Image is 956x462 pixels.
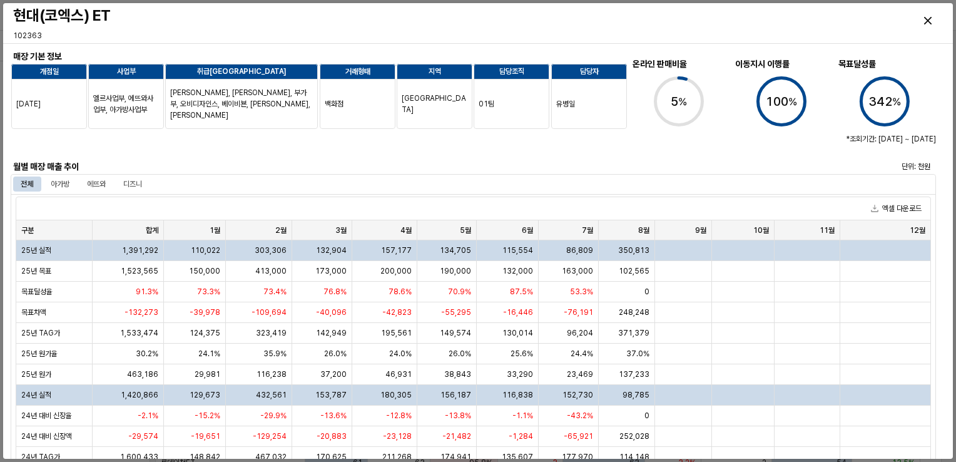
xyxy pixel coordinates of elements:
[51,177,69,192] div: 아가방
[255,452,287,462] span: 467,032
[380,266,412,276] span: 200,000
[122,245,158,255] span: 1,391,292
[257,369,287,379] span: 116,238
[440,328,471,338] span: 149,574
[766,94,797,109] text: 100
[448,287,471,297] span: 70.9%
[567,411,593,421] span: -43.2%
[678,95,687,107] tspan: %
[21,307,46,317] span: 목표차액
[316,328,347,338] span: 142,949
[191,245,220,255] span: 110,022
[704,133,936,145] p: *조회기간: [DATE] ~ [DATE]
[255,266,287,276] span: 413,000
[562,390,593,400] span: 152,730
[121,266,158,276] span: 1,523,565
[13,51,548,62] h6: 매장 기본 정보
[21,349,58,359] span: 25년 원가율
[695,225,706,235] span: 9월
[195,411,220,421] span: -15.2%
[786,161,930,172] p: 단위: 천원
[838,76,931,126] div: Progress circle
[335,225,347,235] span: 3월
[567,328,593,338] span: 96,204
[820,225,835,235] span: 11월
[566,245,593,255] span: 86,809
[116,177,150,192] div: 디즈니
[619,307,649,317] span: 248,248
[190,328,220,338] span: 124,375
[13,177,41,192] div: 전체
[191,431,220,441] span: -19,651
[316,245,347,255] span: 132,904
[263,349,287,359] span: 35.9%
[567,369,593,379] span: 23,469
[644,287,649,297] span: 0
[316,452,347,462] span: 170,625
[442,431,471,441] span: -21,482
[189,266,220,276] span: 150,000
[79,177,113,192] div: 에뜨와
[121,390,158,400] span: 1,420,866
[502,328,533,338] span: 130,014
[21,287,53,297] span: 목표달성율
[633,58,725,69] h6: 온라인 판매비율
[502,390,533,400] span: 116,838
[564,307,593,317] span: -76,191
[315,266,347,276] span: 173,000
[633,76,725,126] div: Progress circle
[638,225,649,235] span: 8월
[21,369,51,379] span: 25년 원가
[21,390,51,400] span: 24년 실적
[499,67,524,76] strong: 담당조직
[120,452,158,462] span: 1,600,433
[619,266,649,276] span: 102,565
[440,266,471,276] span: 190,000
[389,349,412,359] span: 24.0%
[43,177,77,192] div: 아가방
[910,225,925,235] span: 12월
[315,390,347,400] span: 153,787
[320,411,347,421] span: -13.6%
[562,266,593,276] span: 163,000
[87,177,106,192] div: 에뜨와
[382,307,412,317] span: -42,823
[383,431,412,441] span: -23,128
[510,287,533,297] span: 87.5%
[21,328,60,338] span: 25년 TAG가
[580,67,599,76] strong: 담당자
[146,225,158,235] span: 합계
[389,287,412,297] span: 78.6%
[198,349,220,359] span: 24.1%
[138,411,158,421] span: -2.1%
[13,161,240,172] h6: 월별 매장 매출 추이
[125,307,158,317] span: -132,273
[120,328,158,338] span: 1,533,474
[503,307,533,317] span: -16,446
[323,287,347,297] span: 76.8%
[735,76,828,126] div: Progress circle
[381,245,412,255] span: 157,177
[444,369,471,379] span: 38,843
[21,452,60,462] span: 24년 TAG가
[197,67,286,76] strong: 취급[GEOGRAPHIC_DATA]
[866,201,927,216] button: 엑셀 다운로드
[502,266,533,276] span: 132,000
[429,67,441,76] strong: 지역
[13,7,708,24] h3: 현대(코엑스) ET
[618,245,649,255] span: 350,813
[21,411,72,421] span: 24년 대비 신장율
[128,431,158,441] span: -29,574
[21,431,72,441] span: 24년 대비 신장액
[440,452,471,462] span: 174,941
[380,390,412,400] span: 180,305
[317,431,347,441] span: -20,883
[263,287,287,297] span: 73.4%
[502,245,533,255] span: 115,554
[93,93,159,115] p: 엘르사업부, 에뜨와사업부, 아가방사업부
[252,307,287,317] span: -109,694
[381,328,412,338] span: 195,561
[618,328,649,338] span: 371,379
[644,411,649,421] span: 0
[512,411,533,421] span: -1.1%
